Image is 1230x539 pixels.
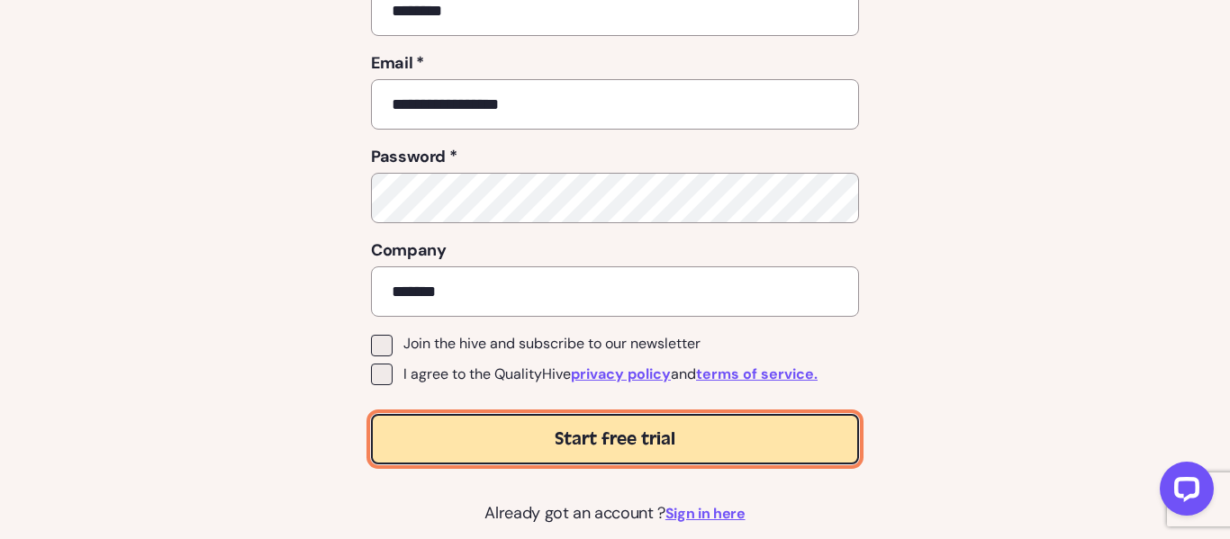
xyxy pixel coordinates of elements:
a: terms of service. [696,364,818,385]
a: privacy policy [571,364,671,385]
label: Company [371,238,859,263]
span: Start free trial [555,427,675,452]
button: Start free trial [371,414,859,464]
p: Already got an account ? [371,500,859,526]
label: Password * [371,144,859,169]
span: I agree to the QualityHive and [403,364,818,385]
span: Join the hive and subscribe to our newsletter [403,335,701,353]
label: Email * [371,50,859,76]
a: Sign in here [665,503,746,525]
iframe: LiveChat chat widget [1145,454,1221,530]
